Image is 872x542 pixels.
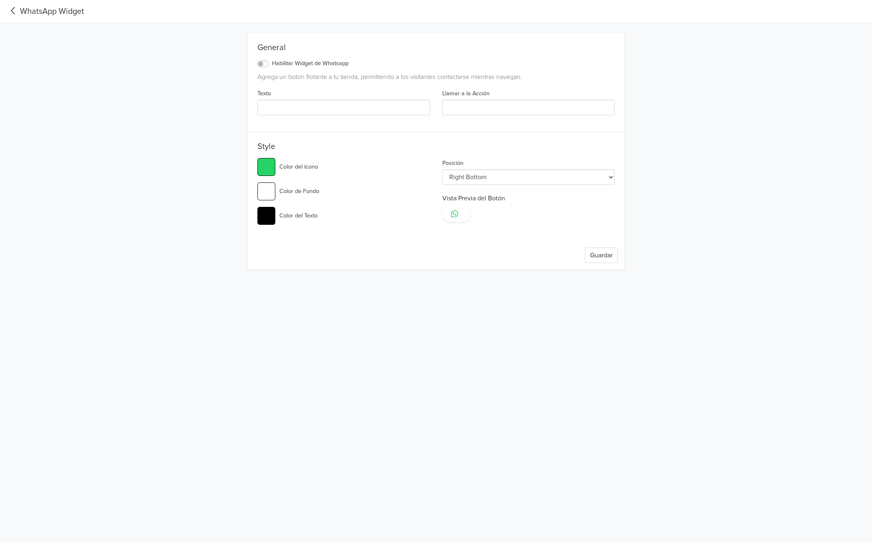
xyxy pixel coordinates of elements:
[279,187,319,196] label: Color de Fondo
[257,89,271,98] label: Texto
[442,195,615,202] h6: Vista Previa del Botón
[257,72,615,82] div: Agrega un botón flotante a tu tienda, permitiendo a los visitantes contactarse mientras navegan.
[585,248,618,263] button: Guardar
[7,5,84,18] a: WhatsApp Widget
[257,142,615,155] h5: Style
[279,211,318,220] label: Color del Texto
[272,59,349,68] label: Habilitar Widget de Whatsapp
[442,159,463,168] label: Posición
[279,162,318,171] label: Color del Icono
[442,89,490,98] label: Llamar a la Acción
[257,43,615,56] div: General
